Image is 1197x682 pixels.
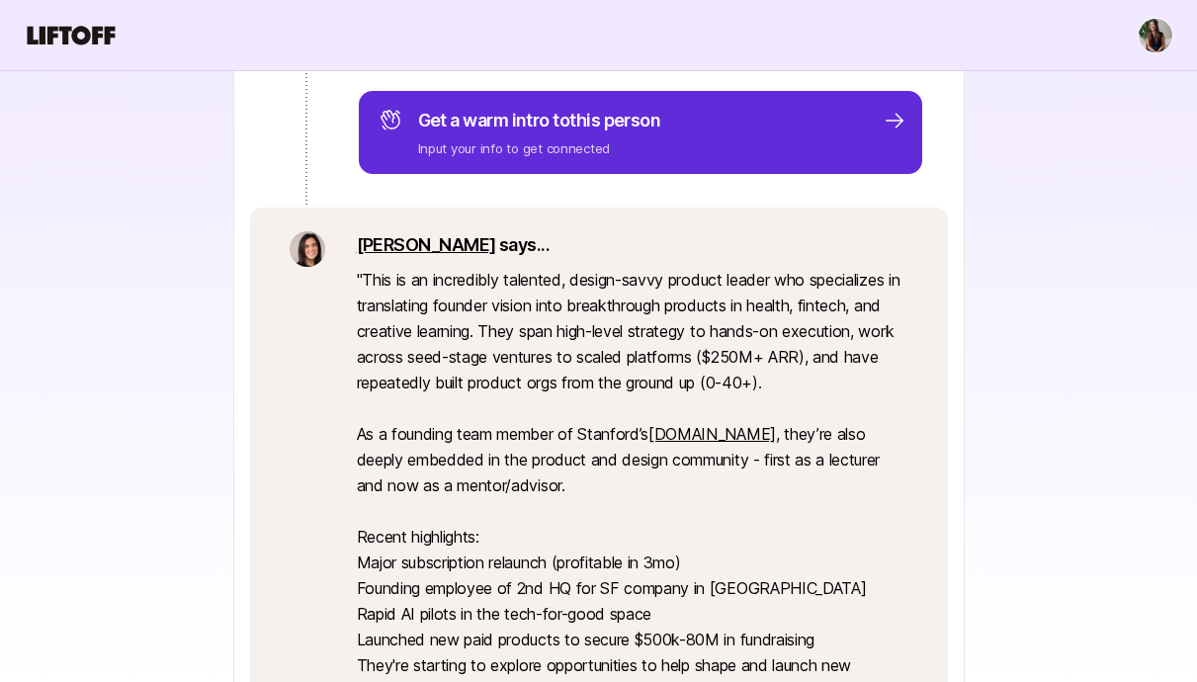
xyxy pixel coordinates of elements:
[1138,18,1173,53] button: Ciara Cornette
[553,110,660,130] span: to this person
[357,231,908,259] p: says...
[1139,19,1172,52] img: Ciara Cornette
[357,234,496,255] a: [PERSON_NAME]
[290,231,325,267] img: 71d7b91d_d7cb_43b4_a7ea_a9b2f2cc6e03.jpg
[418,107,661,134] p: Get a warm intro
[648,424,776,444] a: [DOMAIN_NAME]
[418,138,661,158] p: Input your info to get connected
